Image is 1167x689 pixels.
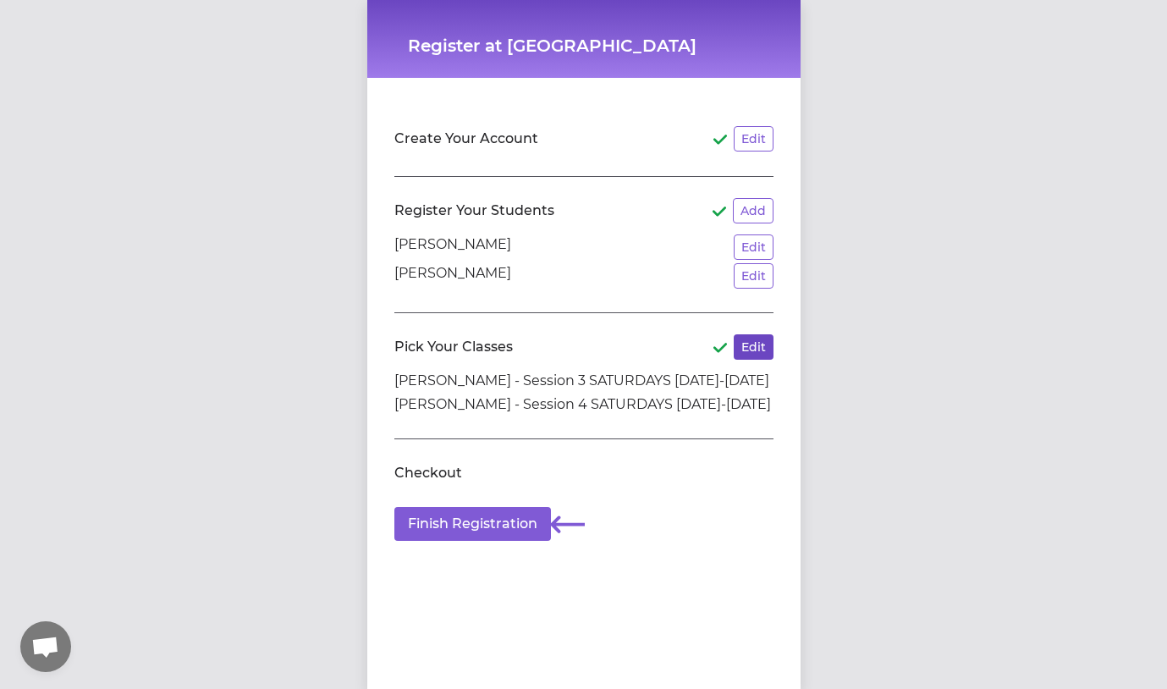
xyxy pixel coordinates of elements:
[394,394,773,415] li: [PERSON_NAME] - Session 4 SATURDAYS [DATE]-[DATE]
[734,263,773,289] button: Edit
[394,507,551,541] button: Finish Registration
[733,198,773,223] button: Add
[734,234,773,260] button: Edit
[408,34,760,58] h1: Register at [GEOGRAPHIC_DATA]
[394,371,773,391] li: [PERSON_NAME] - Session 3 SATURDAYS [DATE]-[DATE]
[734,334,773,360] button: Edit
[394,234,511,260] p: [PERSON_NAME]
[394,201,554,221] h2: Register Your Students
[394,463,462,483] h2: Checkout
[394,263,511,289] p: [PERSON_NAME]
[394,337,513,357] h2: Pick Your Classes
[20,621,71,672] div: Open chat
[394,129,538,149] h2: Create Your Account
[734,126,773,152] button: Edit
